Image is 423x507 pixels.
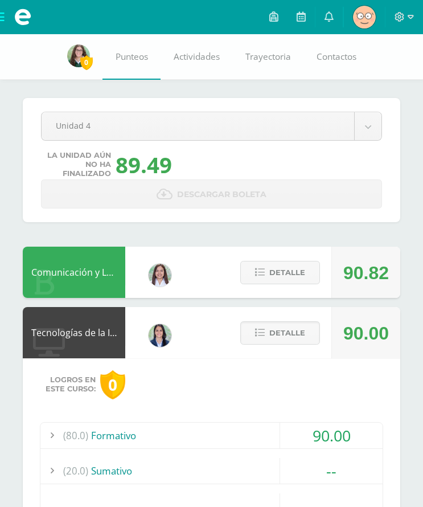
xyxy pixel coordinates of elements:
[40,423,383,448] div: Formativo
[63,458,88,484] span: (20.0)
[100,370,125,399] div: 0
[116,150,172,179] div: 89.49
[42,112,381,140] a: Unidad 4
[343,247,389,299] div: 90.82
[240,321,320,345] button: Detalle
[280,423,383,448] div: 90.00
[269,262,305,283] span: Detalle
[102,34,161,80] a: Punteos
[280,458,383,484] div: --
[47,151,111,178] span: La unidad aún no ha finalizado
[177,181,266,208] span: Descargar boleta
[269,322,305,344] span: Detalle
[63,423,88,448] span: (80.0)
[343,308,389,359] div: 90.00
[353,6,376,28] img: 6366ed5ed987100471695a0532754633.png
[46,375,96,394] span: Logros en este curso:
[149,264,171,287] img: acecb51a315cac2de2e3deefdb732c9f.png
[240,261,320,284] button: Detalle
[245,51,291,63] span: Trayectoria
[40,458,383,484] div: Sumativo
[23,307,125,358] div: Tecnologías de la Información y la Comunicación 4
[80,55,93,69] span: 0
[174,51,220,63] span: Actividades
[232,34,303,80] a: Trayectoria
[23,247,125,298] div: Comunicación y Lenguaje L3 Inglés 4
[303,34,369,80] a: Contactos
[149,324,171,347] img: 7489ccb779e23ff9f2c3e89c21f82ed0.png
[56,112,340,139] span: Unidad 4
[317,51,356,63] span: Contactos
[161,34,232,80] a: Actividades
[116,51,148,63] span: Punteos
[67,44,90,67] img: 7a8bb309cd2690a783a0c444a844ac85.png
